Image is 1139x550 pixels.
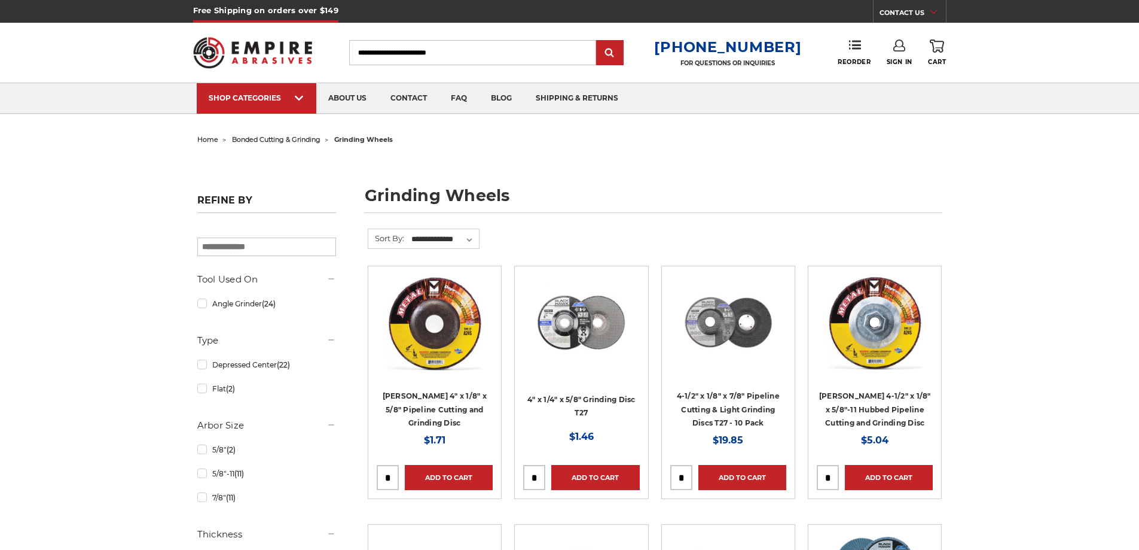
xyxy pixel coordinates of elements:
[845,465,933,490] a: Add to Cart
[827,275,923,370] img: Mercer 4-1/2" x 1/8" x 5/8"-11 Hubbed Cutting and Light Grinding Wheel
[193,29,313,76] img: Empire Abrasives
[197,272,336,287] h5: Tool Used On
[197,195,336,213] h5: Refine by
[368,229,404,247] label: Sort By:
[524,83,630,114] a: shipping & returns
[654,38,801,56] a: [PHONE_NUMBER]
[569,431,594,442] span: $1.46
[479,83,524,114] a: blog
[378,83,439,114] a: contact
[387,275,483,370] img: Mercer 4" x 1/8" x 5/8 Cutting and Light Grinding Wheel
[405,465,493,490] a: Add to Cart
[209,93,304,102] div: SHOP CATEGORIES
[817,275,933,391] a: Mercer 4-1/2" x 1/8" x 5/8"-11 Hubbed Cutting and Light Grinding Wheel
[197,378,336,399] a: Flat(2)
[928,58,946,66] span: Cart
[226,493,236,502] span: (11)
[197,354,336,375] a: Depressed Center(22)
[232,135,320,144] a: bonded cutting & grinding
[197,418,336,433] h5: Arbor Size
[365,187,942,213] h1: grinding wheels
[226,384,235,393] span: (2)
[838,39,871,65] a: Reorder
[819,391,931,427] a: [PERSON_NAME] 4-1/2" x 1/8" x 5/8"-11 Hubbed Pipeline Cutting and Grinding Disc
[334,135,393,144] span: grinding wheels
[654,59,801,67] p: FOR QUESTIONS OR INQUIRIES
[277,360,290,369] span: (22)
[227,445,236,454] span: (2)
[680,275,776,370] img: View of Black Hawk's 4 1/2 inch T27 pipeline disc, showing both front and back of the grinding wh...
[234,469,244,478] span: (11)
[523,275,639,391] a: 4 inch BHA grinding wheels
[197,439,336,460] a: 5/8"(2)
[197,293,336,314] a: Angle Grinder(24)
[533,275,629,370] img: 4 inch BHA grinding wheels
[677,391,780,427] a: 4-1/2" x 1/8" x 7/8" Pipeline Cutting & Light Grinding Discs T27 - 10 Pack
[377,275,493,391] a: Mercer 4" x 1/8" x 5/8 Cutting and Light Grinding Wheel
[887,58,912,66] span: Sign In
[880,6,946,23] a: CONTACT US
[838,58,871,66] span: Reorder
[551,465,639,490] a: Add to Cart
[197,463,336,484] a: 5/8"-11(11)
[861,434,888,446] span: $5.04
[713,434,743,446] span: $19.85
[424,434,445,446] span: $1.71
[670,275,786,391] a: View of Black Hawk's 4 1/2 inch T27 pipeline disc, showing both front and back of the grinding wh...
[410,230,479,248] select: Sort By:
[197,135,218,144] a: home
[197,527,336,542] h5: Thickness
[197,333,336,348] h5: Type
[383,391,487,427] a: [PERSON_NAME] 4" x 1/8" x 5/8" Pipeline Cutting and Grinding Disc
[439,83,479,114] a: faq
[598,41,622,65] input: Submit
[698,465,786,490] a: Add to Cart
[316,83,378,114] a: about us
[262,299,276,308] span: (24)
[527,395,636,418] a: 4" x 1/4" x 5/8" Grinding Disc T27
[197,487,336,508] a: 7/8"(11)
[928,39,946,66] a: Cart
